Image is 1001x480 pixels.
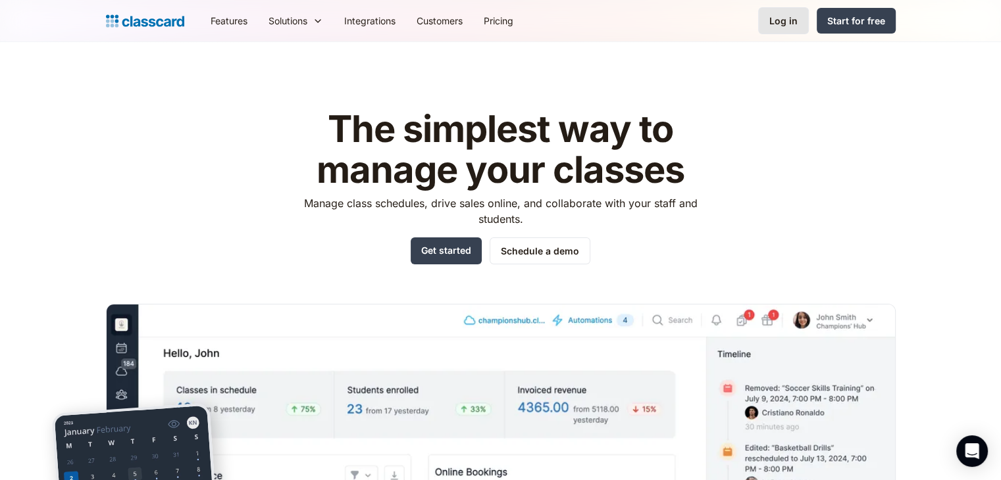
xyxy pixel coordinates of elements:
div: Start for free [827,14,885,28]
div: Solutions [258,6,334,36]
a: Pricing [473,6,524,36]
a: Get started [411,237,482,264]
a: Start for free [817,8,896,34]
div: Open Intercom Messenger [956,435,988,467]
div: Solutions [269,14,307,28]
a: home [106,12,184,30]
a: Customers [406,6,473,36]
a: Integrations [334,6,406,36]
h1: The simplest way to manage your classes [292,109,709,190]
a: Schedule a demo [490,237,590,264]
a: Log in [758,7,809,34]
p: Manage class schedules, drive sales online, and collaborate with your staff and students. [292,195,709,227]
div: Log in [769,14,798,28]
a: Features [200,6,258,36]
